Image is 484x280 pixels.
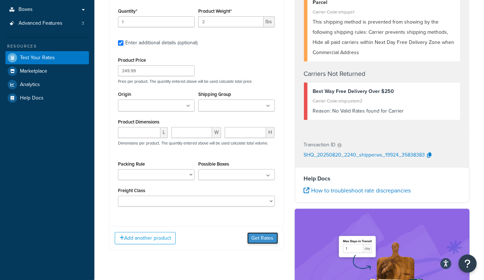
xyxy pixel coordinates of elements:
[118,16,195,27] input: 0.0
[125,38,198,48] div: Enter additional details (optional)
[5,3,89,16] a: Boxes
[198,16,264,27] input: 0.00
[118,161,145,167] label: Packing Rule
[20,82,40,88] span: Analytics
[118,40,123,46] input: Enter additional details (optional)
[160,127,168,138] span: L
[313,106,455,116] div: No Valid Rates found for Carrier
[313,86,455,97] div: Best Way Free Delivery Over $250
[5,17,89,30] a: Advanced Features3
[247,232,278,244] button: Get Rates
[304,150,425,161] p: SHQ_20250820_2240_shipperws_19924_35838383
[118,188,145,193] label: Freight Class
[5,78,89,91] a: Analytics
[313,96,455,106] div: Carrier Code: shqcustom2
[5,51,89,64] a: Test Your Rates
[266,127,274,138] span: H
[313,107,331,115] span: Reason:
[82,20,84,27] span: 3
[5,43,89,49] div: Resources
[116,79,277,84] p: Price per product. The quantity entered above will be used calculate total price.
[118,92,131,97] label: Origin
[5,17,89,30] li: Advanced Features
[118,57,146,63] label: Product Price
[116,141,268,146] p: Dimensions per product. The quantity entered above will be used calculate total volume.
[5,92,89,105] a: Help Docs
[313,7,455,17] div: Carrier Code: shqups1
[20,55,55,61] span: Test Your Rates
[459,255,477,273] button: Open Resource Center
[198,161,229,167] label: Possible Boxes
[313,18,455,56] span: This shipping method is prevented from showing by the following shipping rules: Carrier prevents ...
[115,232,176,244] button: Add another product
[304,186,411,195] a: How to troubleshoot rate discrepancies
[198,92,231,97] label: Shipping Group
[118,119,159,125] label: Product Dimensions
[118,8,137,14] label: Quantity*
[20,95,44,101] span: Help Docs
[264,16,275,27] span: lbs
[198,8,232,14] label: Product Weight*
[304,69,461,79] h4: Carriers Not Returned
[20,68,47,74] span: Marketplace
[212,127,221,138] span: W
[5,65,89,78] a: Marketplace
[304,140,336,150] p: Transaction ID
[19,7,33,13] span: Boxes
[304,174,461,183] h4: Help Docs
[19,20,62,27] span: Advanced Features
